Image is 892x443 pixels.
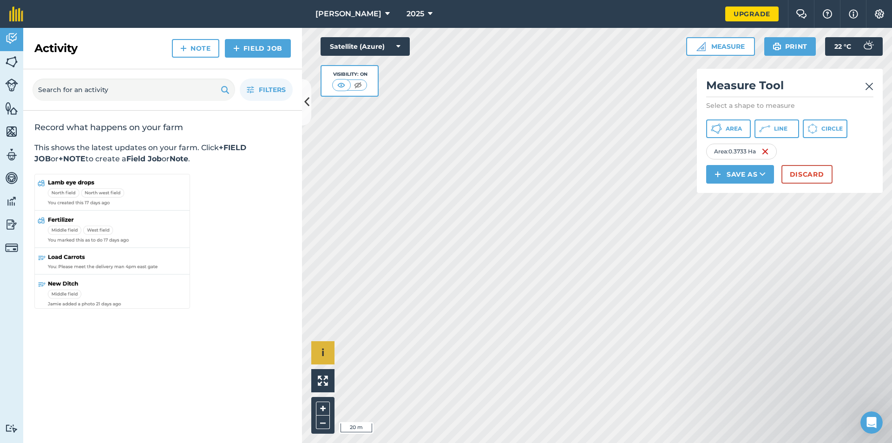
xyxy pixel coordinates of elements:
img: svg+xml;base64,PD94bWwgdmVyc2lvbj0iMS4wIiBlbmNvZGluZz0idXRmLTgiPz4KPCEtLSBHZW5lcmF0b3I6IEFkb2JlIE... [5,171,18,185]
img: svg+xml;base64,PHN2ZyB4bWxucz0iaHR0cDovL3d3dy53My5vcmcvMjAwMC9zdmciIHdpZHRoPSI1MCIgaGVpZ2h0PSI0MC... [335,80,347,90]
iframe: Intercom live chat [860,411,883,434]
span: Line [774,125,787,132]
span: Circle [821,125,843,132]
button: Filters [240,79,293,101]
button: Measure [686,37,755,56]
img: svg+xml;base64,PD94bWwgdmVyc2lvbj0iMS4wIiBlbmNvZGluZz0idXRmLTgiPz4KPCEtLSBHZW5lcmF0b3I6IEFkb2JlIE... [5,424,18,433]
img: Two speech bubbles overlapping with the left bubble in the forefront [796,9,807,19]
button: 22 °C [825,37,883,56]
img: svg+xml;base64,PHN2ZyB4bWxucz0iaHR0cDovL3d3dy53My5vcmcvMjAwMC9zdmciIHdpZHRoPSIxOSIgaGVpZ2h0PSIyNC... [773,41,781,52]
span: 22 ° C [834,37,851,56]
img: svg+xml;base64,PHN2ZyB4bWxucz0iaHR0cDovL3d3dy53My5vcmcvMjAwMC9zdmciIHdpZHRoPSI1NiIgaGVpZ2h0PSI2MC... [5,125,18,139]
img: A question mark icon [822,9,833,19]
img: svg+xml;base64,PD94bWwgdmVyc2lvbj0iMS4wIiBlbmNvZGluZz0idXRmLTgiPz4KPCEtLSBHZW5lcmF0b3I6IEFkb2JlIE... [859,37,877,56]
img: svg+xml;base64,PD94bWwgdmVyc2lvbj0iMS4wIiBlbmNvZGluZz0idXRmLTgiPz4KPCEtLSBHZW5lcmF0b3I6IEFkb2JlIE... [5,194,18,208]
img: A cog icon [874,9,885,19]
h2: Activity [34,41,78,56]
img: svg+xml;base64,PHN2ZyB4bWxucz0iaHR0cDovL3d3dy53My5vcmcvMjAwMC9zdmciIHdpZHRoPSIxNCIgaGVpZ2h0PSIyNC... [715,169,721,180]
img: svg+xml;base64,PHN2ZyB4bWxucz0iaHR0cDovL3d3dy53My5vcmcvMjAwMC9zdmciIHdpZHRoPSIxNyIgaGVpZ2h0PSIxNy... [849,8,858,20]
button: i [311,341,334,364]
div: Visibility: On [332,71,367,78]
button: Area [706,119,751,138]
img: Four arrows, one pointing top left, one top right, one bottom right and the last bottom left [318,376,328,386]
strong: Field Job [126,154,162,163]
button: Circle [803,119,847,138]
img: svg+xml;base64,PHN2ZyB4bWxucz0iaHR0cDovL3d3dy53My5vcmcvMjAwMC9zdmciIHdpZHRoPSIxNCIgaGVpZ2h0PSIyNC... [180,43,187,54]
button: Print [764,37,816,56]
img: svg+xml;base64,PHN2ZyB4bWxucz0iaHR0cDovL3d3dy53My5vcmcvMjAwMC9zdmciIHdpZHRoPSI1MCIgaGVpZ2h0PSI0MC... [352,80,364,90]
img: Ruler icon [696,42,706,51]
img: svg+xml;base64,PHN2ZyB4bWxucz0iaHR0cDovL3d3dy53My5vcmcvMjAwMC9zdmciIHdpZHRoPSIxNiIgaGVpZ2h0PSIyNC... [761,146,769,157]
img: fieldmargin Logo [9,7,23,21]
button: – [316,416,330,429]
input: Search for an activity [33,79,235,101]
button: Discard [781,165,833,184]
img: svg+xml;base64,PHN2ZyB4bWxucz0iaHR0cDovL3d3dy53My5vcmcvMjAwMC9zdmciIHdpZHRoPSIxNCIgaGVpZ2h0PSIyNC... [233,43,240,54]
span: [PERSON_NAME] [315,8,381,20]
img: svg+xml;base64,PD94bWwgdmVyc2lvbj0iMS4wIiBlbmNvZGluZz0idXRmLTgiPz4KPCEtLSBHZW5lcmF0b3I6IEFkb2JlIE... [5,218,18,231]
img: svg+xml;base64,PD94bWwgdmVyc2lvbj0iMS4wIiBlbmNvZGluZz0idXRmLTgiPz4KPCEtLSBHZW5lcmF0b3I6IEFkb2JlIE... [5,79,18,92]
img: svg+xml;base64,PD94bWwgdmVyc2lvbj0iMS4wIiBlbmNvZGluZz0idXRmLTgiPz4KPCEtLSBHZW5lcmF0b3I6IEFkb2JlIE... [5,32,18,46]
button: Line [754,119,799,138]
button: Satellite (Azure) [321,37,410,56]
h2: Measure Tool [706,78,873,97]
span: Area [726,125,742,132]
button: Save as [706,165,774,184]
img: svg+xml;base64,PHN2ZyB4bWxucz0iaHR0cDovL3d3dy53My5vcmcvMjAwMC9zdmciIHdpZHRoPSIyMiIgaGVpZ2h0PSIzMC... [865,81,873,92]
p: Select a shape to measure [706,101,873,110]
a: Upgrade [725,7,779,21]
strong: Note [170,154,188,163]
img: svg+xml;base64,PD94bWwgdmVyc2lvbj0iMS4wIiBlbmNvZGluZz0idXRmLTgiPz4KPCEtLSBHZW5lcmF0b3I6IEFkb2JlIE... [5,148,18,162]
span: Filters [259,85,286,95]
a: Note [172,39,219,58]
div: Area : 0.3733 Ha [706,144,777,159]
button: + [316,402,330,416]
span: i [321,347,324,358]
h2: Record what happens on your farm [34,122,291,133]
img: svg+xml;base64,PHN2ZyB4bWxucz0iaHR0cDovL3d3dy53My5vcmcvMjAwMC9zdmciIHdpZHRoPSI1NiIgaGVpZ2h0PSI2MC... [5,55,18,69]
strong: +NOTE [59,154,85,163]
a: Field Job [225,39,291,58]
p: This shows the latest updates on your farm. Click or to create a or . [34,142,291,165]
span: 2025 [407,8,424,20]
img: svg+xml;base64,PHN2ZyB4bWxucz0iaHR0cDovL3d3dy53My5vcmcvMjAwMC9zdmciIHdpZHRoPSIxOSIgaGVpZ2h0PSIyNC... [221,84,230,95]
img: svg+xml;base64,PD94bWwgdmVyc2lvbj0iMS4wIiBlbmNvZGluZz0idXRmLTgiPz4KPCEtLSBHZW5lcmF0b3I6IEFkb2JlIE... [5,241,18,254]
img: svg+xml;base64,PHN2ZyB4bWxucz0iaHR0cDovL3d3dy53My5vcmcvMjAwMC9zdmciIHdpZHRoPSI1NiIgaGVpZ2h0PSI2MC... [5,101,18,115]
